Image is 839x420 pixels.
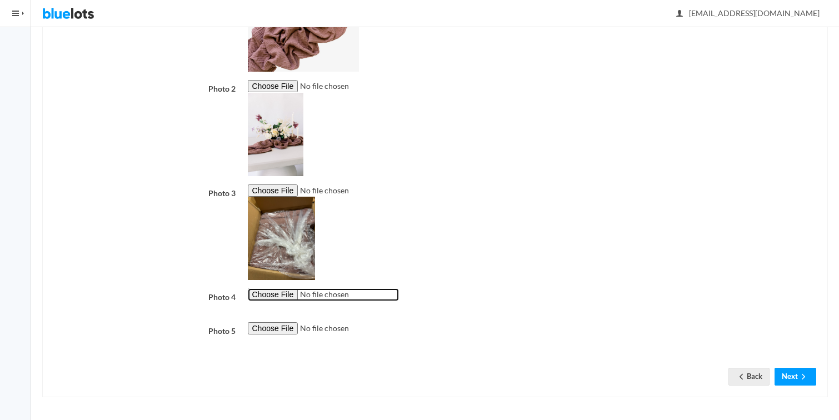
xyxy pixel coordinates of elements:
a: arrow backBack [728,368,770,385]
label: Photo 2 [48,80,242,96]
label: Photo 3 [48,184,242,200]
ion-icon: arrow back [736,372,747,383]
label: Photo 4 [48,288,242,304]
button: Nextarrow forward [775,368,816,385]
span: [EMAIL_ADDRESS][DOMAIN_NAME] [677,8,820,18]
ion-icon: person [674,9,685,19]
ion-icon: arrow forward [798,372,809,383]
img: C5exe3k3mDePAAAAAElFTkSuQmCC [248,197,315,280]
label: Photo 5 [48,322,242,338]
img: 2Q== [248,93,303,176]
